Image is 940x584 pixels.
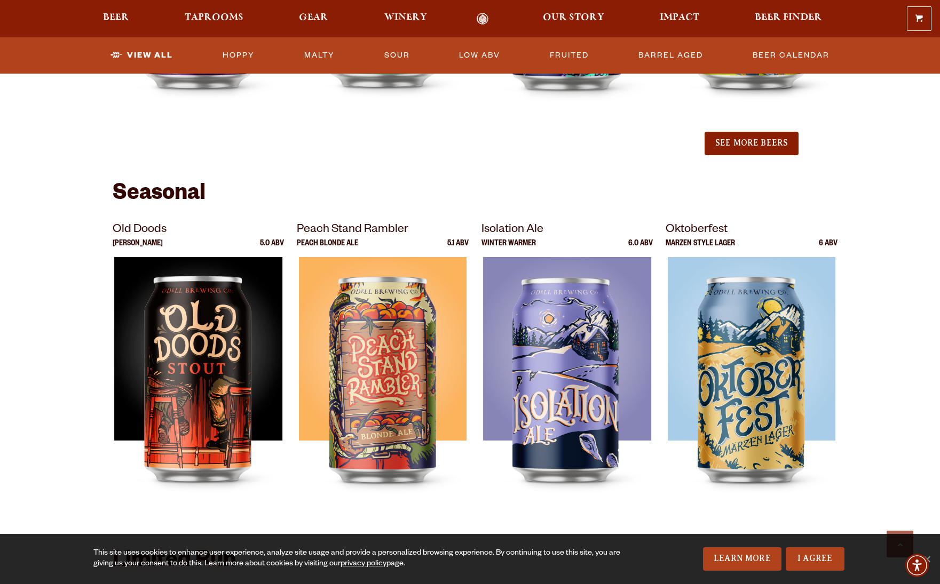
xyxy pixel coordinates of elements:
a: Old Doods [PERSON_NAME] 5.0 ABV Old Doods Old Doods [113,221,285,524]
p: 6 ABV [819,240,838,257]
img: Old Doods [114,257,282,524]
a: Sour [380,43,414,68]
a: Beer [96,13,136,25]
a: Fruited [546,43,593,68]
a: Malty [300,43,339,68]
p: Old Doods [113,221,285,240]
span: Winery [384,13,427,22]
div: This site uses cookies to enhance user experience, analyze site usage and provide a personalized ... [93,548,626,570]
p: 6.0 ABV [628,240,653,257]
span: Our Story [543,13,604,22]
a: I Agree [786,547,844,571]
a: Gear [292,13,335,25]
span: Beer Finder [755,13,822,22]
a: Learn More [703,547,781,571]
p: Peach Stand Rambler [297,221,469,240]
p: Winter Warmer [481,240,536,257]
h2: Seasonal [113,182,828,208]
p: Peach Blonde Ale [297,240,358,257]
a: Scroll to top [887,531,913,557]
a: Taprooms [178,13,250,25]
p: Marzen Style Lager [666,240,735,257]
span: Gear [299,13,328,22]
img: Isolation Ale [483,257,651,524]
p: Isolation Ale [481,221,653,240]
img: Oktoberfest [668,257,835,524]
a: Barrel Aged [634,43,707,68]
a: Beer Finder [748,13,829,25]
img: Peach Stand Rambler [299,257,467,524]
a: Isolation Ale Winter Warmer 6.0 ABV Isolation Ale Isolation Ale [481,221,653,524]
a: View All [106,43,177,68]
a: privacy policy [341,560,386,569]
a: Our Story [536,13,611,25]
a: Beer Calendar [748,43,834,68]
p: Oktoberfest [666,221,838,240]
a: Impact [653,13,706,25]
p: 5.0 ABV [260,240,284,257]
a: Peach Stand Rambler Peach Blonde Ale 5.1 ABV Peach Stand Rambler Peach Stand Rambler [297,221,469,524]
p: 5.1 ABV [447,240,469,257]
span: Beer [103,13,129,22]
a: Odell Home [463,13,503,25]
p: [PERSON_NAME] [113,240,163,257]
button: See More Beers [705,132,799,155]
a: Winery [377,13,434,25]
div: Accessibility Menu [905,554,929,577]
a: Oktoberfest Marzen Style Lager 6 ABV Oktoberfest Oktoberfest [666,221,838,524]
span: Taprooms [185,13,243,22]
a: Low ABV [455,43,504,68]
span: Impact [660,13,699,22]
a: Hoppy [218,43,259,68]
